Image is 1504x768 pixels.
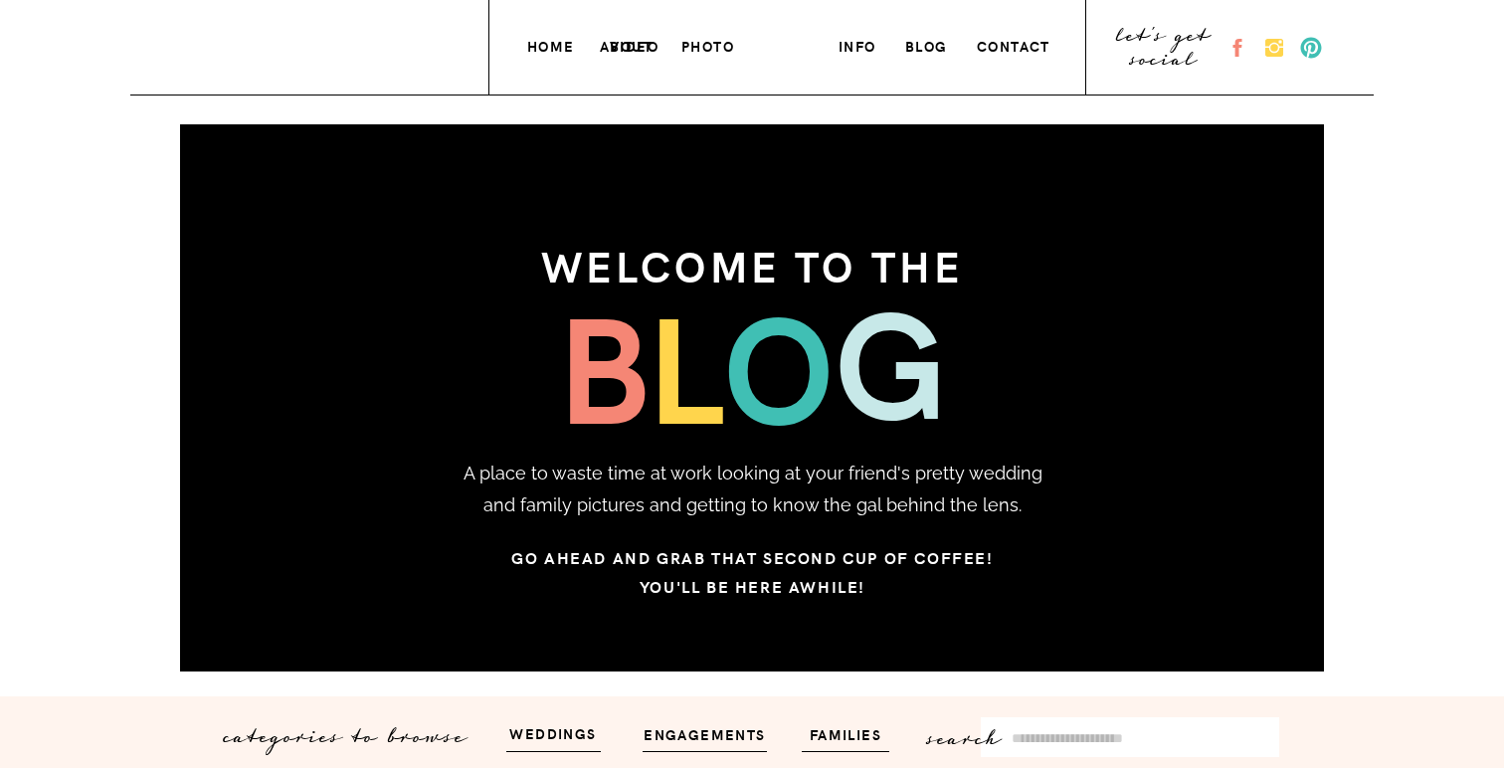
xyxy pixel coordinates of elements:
a: photo [681,34,737,55]
h3: l [647,287,761,438]
a: info [839,34,880,55]
a: families [797,722,894,745]
a: weddings [493,721,613,744]
a: engagements [637,722,773,745]
a: let's get social [1114,31,1215,65]
a: about [600,34,655,55]
h3: o [723,287,871,439]
p: categories to browse [225,717,480,741]
p: search [928,719,1023,743]
a: VIDEO [610,34,661,55]
h3: Go ahead and grab that second cup of coffee! You'll be here awhile! [379,543,1126,594]
a: blog [905,34,952,55]
p: A place to waste time at work looking at your friend's pretty wedding and family pictures and get... [459,458,1046,527]
h3: b [557,287,692,429]
a: contact [977,34,1055,55]
a: home [527,34,578,55]
h3: g [835,282,947,438]
h3: welcome to the [427,228,1078,286]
